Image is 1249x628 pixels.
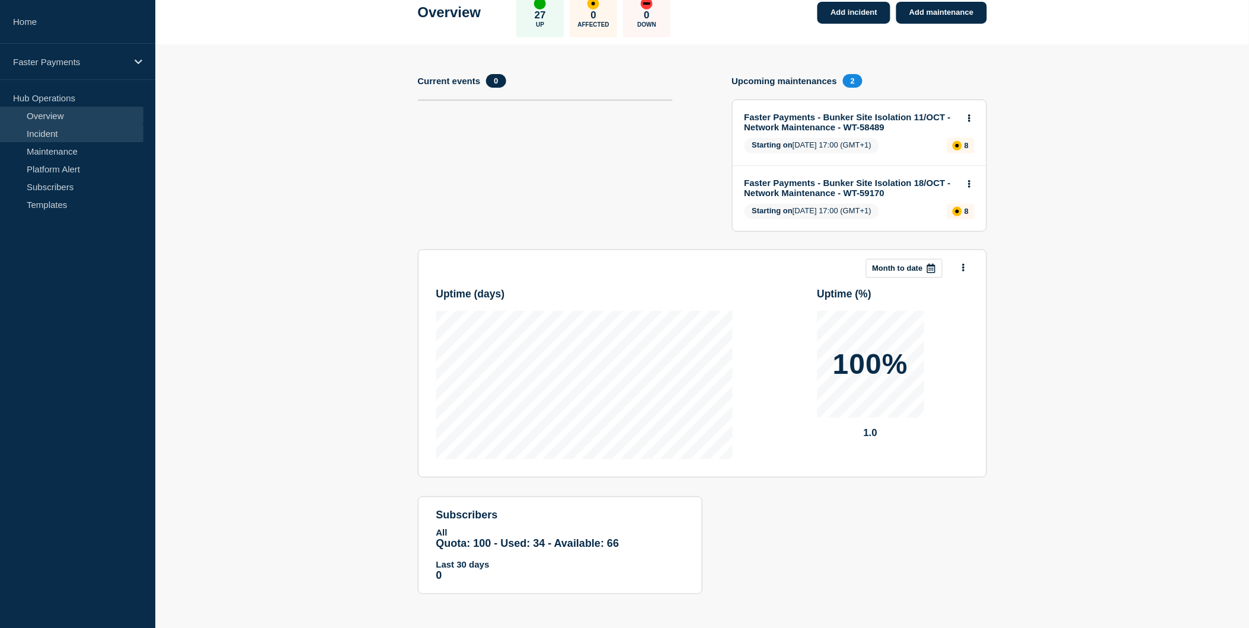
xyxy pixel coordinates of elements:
[817,288,872,300] h3: Uptime ( % )
[436,509,684,521] h4: subscribers
[866,259,943,278] button: Month to date
[752,206,793,215] span: Starting on
[745,138,880,153] span: [DATE] 17:00 (GMT+1)
[817,427,924,439] p: 1.0
[964,207,969,216] p: 8
[752,140,793,149] span: Starting on
[964,141,969,150] p: 8
[644,9,650,21] p: 0
[745,178,959,198] a: Faster Payments - Bunker Site Isolation 18/OCT - Network Maintenance - WT-59170
[745,204,880,219] span: [DATE] 17:00 (GMT+1)
[486,74,506,88] span: 0
[833,350,908,379] p: 100%
[536,21,544,28] p: Up
[591,9,596,21] p: 0
[953,141,962,150] div: affected
[13,57,127,67] p: Faster Payments
[953,207,962,216] div: affected
[578,21,609,28] p: Affected
[745,112,959,132] a: Faster Payments - Bunker Site Isolation 11/OCT - Network Maintenance - WT-58489
[817,2,890,24] a: Add incident
[418,4,481,21] h1: Overview
[436,288,505,300] h3: Uptime ( days )
[436,527,684,537] p: All
[873,264,923,273] p: Month to date
[418,76,481,86] h4: Current events
[732,76,838,86] h4: Upcoming maintenances
[436,537,619,549] span: Quota: 100 - Used: 34 - Available: 66
[535,9,546,21] p: 27
[843,74,863,88] span: 2
[436,569,684,582] p: 0
[637,21,656,28] p: Down
[896,2,986,24] a: Add maintenance
[436,559,684,569] p: Last 30 days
